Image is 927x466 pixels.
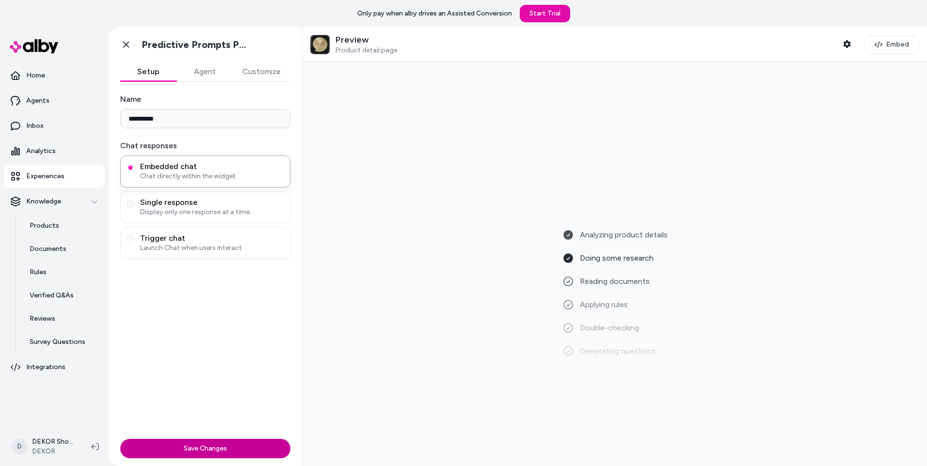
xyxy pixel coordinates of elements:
[120,93,290,105] label: Name
[140,171,284,181] span: Chat directly within the widget
[120,439,290,458] button: Save Changes
[30,221,59,231] p: Products
[32,437,76,447] p: DEKOR Shopify
[580,229,668,241] span: Analyzing product details
[20,237,105,261] a: Documents
[864,35,919,54] button: Embed
[4,140,105,163] a: Analytics
[26,197,61,206] p: Knowledge
[310,35,330,54] img: Object Picture Golden Snail 120x120cm Decorative Frame Wall Art
[26,71,45,80] p: Home
[886,40,909,49] span: Embed
[20,261,105,284] a: Rules
[336,46,397,55] span: Product detail page
[20,284,105,307] a: Verified Q&As
[26,171,64,181] p: Experiences
[30,337,85,347] p: Survey Questions
[233,62,290,81] button: Customize
[520,5,570,22] a: Start Trial
[142,39,251,51] h1: Predictive Prompts PDP
[4,190,105,213] button: Knowledge
[26,146,56,156] p: Analytics
[4,165,105,188] a: Experiences
[336,34,397,46] p: Preview
[120,62,176,81] button: Setup
[4,114,105,138] a: Inbox
[4,64,105,87] a: Home
[32,447,76,456] span: DEKOR
[30,291,74,300] p: Verified Q&As
[127,164,134,171] button: Embedded chatChat directly within the widget
[20,214,105,237] a: Products
[10,39,58,53] img: alby Logo
[127,235,134,243] button: Trigger chatLaunch Chat when users interact
[140,198,284,207] span: Single response
[26,362,65,372] p: Integrations
[357,9,512,18] p: Only pay when alby drives an Assisted Conversion
[140,243,284,253] span: Launch Chat when users interact
[580,252,654,264] span: Doing some research
[20,307,105,330] a: Reviews
[120,140,290,152] label: Chat responses
[580,299,628,311] span: Applying rules
[4,89,105,112] a: Agents
[176,62,233,81] button: Agent
[140,162,284,171] span: Embedded chat
[140,207,284,217] span: Display only one response at a time
[580,345,660,357] span: Generating questions...
[30,314,55,324] p: Reviews
[12,439,27,454] span: D
[30,267,47,277] p: Rules
[4,356,105,379] a: Integrations
[127,200,134,207] button: Single responseDisplay only one response at a time
[26,121,44,131] p: Inbox
[30,244,66,254] p: Documents
[580,276,650,287] span: Reading documents
[26,96,49,106] p: Agents
[6,431,83,462] button: DDEKOR ShopifyDEKOR
[20,330,105,354] a: Survey Questions
[140,233,284,243] span: Trigger chat
[580,322,639,334] span: Double-checking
